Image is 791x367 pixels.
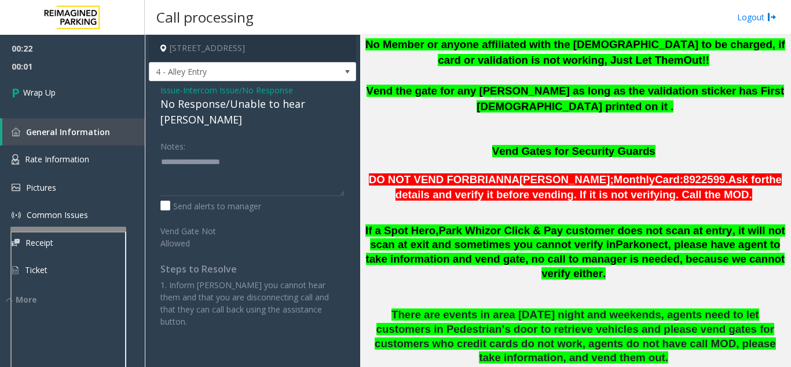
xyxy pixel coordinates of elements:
[149,63,314,81] span: 4 - Alley Entry
[25,154,89,165] span: Rate Information
[12,128,20,136] img: 'icon'
[6,293,145,306] div: More
[365,224,438,237] span: If a Spot Hero,
[519,173,614,186] span: [PERSON_NAME];
[2,118,145,146] a: General Information
[151,3,259,31] h3: Call processing
[12,210,21,220] img: 'icon'
[27,209,88,220] span: Common Issues
[369,173,470,186] span: DO NOT VEND FOR
[438,224,490,237] span: Park Whiz
[26,126,110,137] span: General Information
[375,308,776,364] span: There are events in area [DATE] night and weekends, agents need to let customers in Pedestrian’s ...
[160,200,261,212] label: Send alerts to manager
[395,173,782,201] span: the details and verify it before vending. If it is not verifying. Call the MOD.
[728,173,766,186] span: Ask for
[365,38,785,66] span: No Member or anyone affiliated with the [DEMOGRAPHIC_DATA] to be charged, if card or validation i...
[26,182,56,193] span: Pictures
[767,11,777,23] img: logout
[160,136,185,152] label: Notes:
[160,84,180,96] span: Issue
[158,221,237,249] label: Vend Gate Not Allowed
[683,173,728,186] span: 8922599.
[470,173,519,186] span: BRIANNA
[12,154,19,165] img: 'icon'
[616,238,668,251] span: Parkonect
[160,279,345,328] p: 1. Inform [PERSON_NAME] you cannot hear them and that you are disconnecting call and that they ca...
[183,84,293,96] span: Intercom Issue/No Response
[160,96,345,128] div: No Response/Unable to hear [PERSON_NAME]
[180,85,293,96] span: -
[149,35,356,62] h4: [STREET_ADDRESS]
[655,173,683,186] span: Card:
[614,173,655,186] span: Monthly
[12,184,20,191] img: 'icon'
[492,145,655,157] span: Vend Gates for Security Guards
[737,11,777,23] a: Logout
[23,86,56,99] span: Wrap Up
[370,224,785,251] span: or Click & Pay customer does not scan at entry, it will not scan at exit and sometimes you cannot...
[367,85,785,112] span: Vend the gate for any [PERSON_NAME] as long as the validation sticker has First [DEMOGRAPHIC_DATA...
[683,54,709,66] span: Out!!
[160,264,345,275] h4: Steps to Resolve
[366,238,785,279] span: , please have agent to take information and vend gate, no call to manager is needed, because we c...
